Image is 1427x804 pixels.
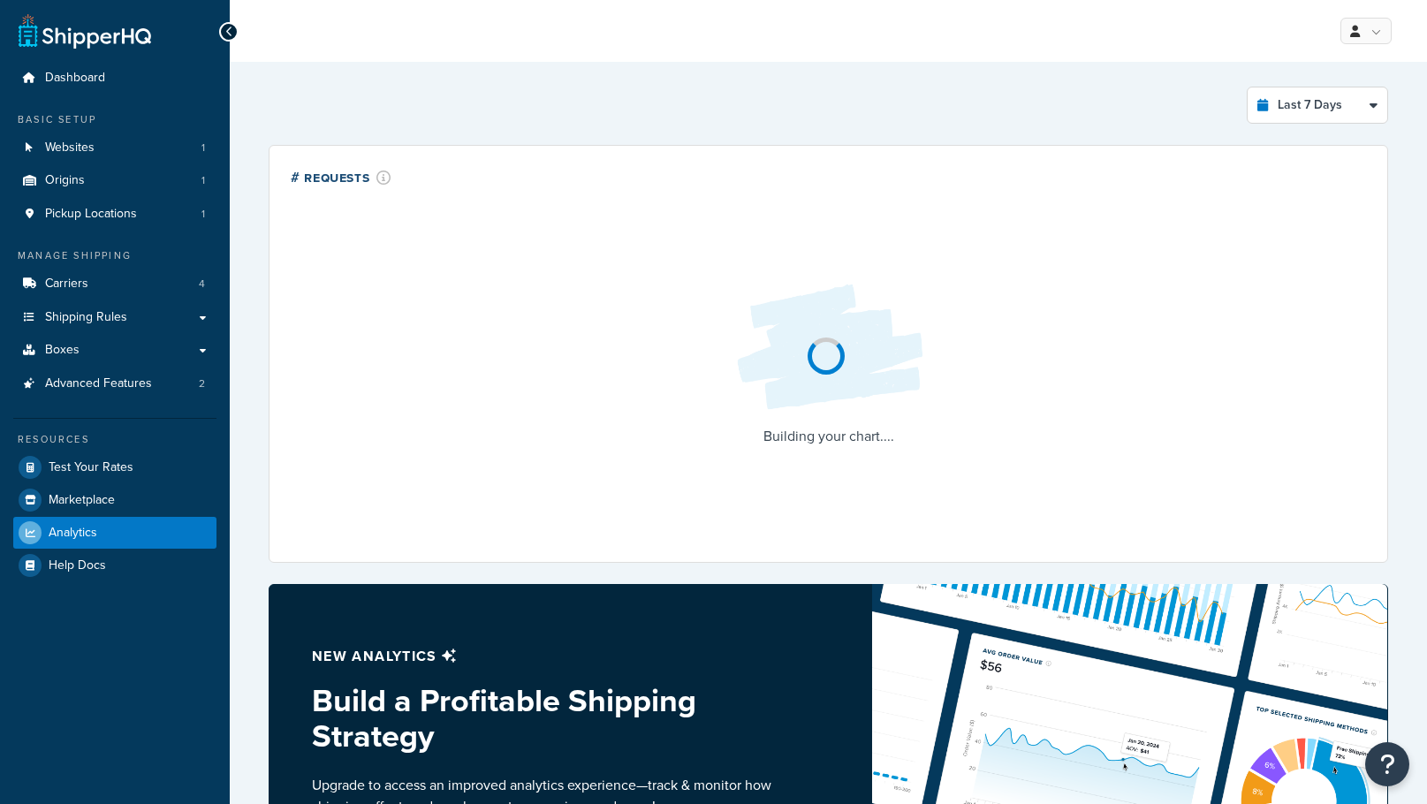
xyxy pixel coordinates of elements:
div: Resources [13,432,216,447]
span: Marketplace [49,493,115,508]
li: Carriers [13,268,216,300]
button: Open Resource Center [1365,742,1409,786]
p: Building your chart.... [723,424,935,449]
img: Loading... [723,270,935,424]
span: Help Docs [49,558,106,573]
a: Help Docs [13,550,216,581]
a: Dashboard [13,62,216,95]
a: Websites1 [13,132,216,164]
div: Basic Setup [13,112,216,127]
h3: Build a Profitable Shipping Strategy [312,683,786,753]
div: Manage Shipping [13,248,216,263]
p: New analytics [312,644,786,669]
span: Origins [45,173,85,188]
span: Pickup Locations [45,207,137,222]
span: Dashboard [45,71,105,86]
span: Boxes [45,343,80,358]
li: Origins [13,164,216,197]
a: Analytics [13,517,216,549]
span: 1 [201,140,205,155]
span: Websites [45,140,95,155]
a: Advanced Features2 [13,368,216,400]
a: Carriers4 [13,268,216,300]
li: Pickup Locations [13,198,216,231]
span: Shipping Rules [45,310,127,325]
span: Carriers [45,277,88,292]
li: Websites [13,132,216,164]
a: Test Your Rates [13,451,216,483]
li: Advanced Features [13,368,216,400]
span: Test Your Rates [49,460,133,475]
a: Shipping Rules [13,301,216,334]
span: 4 [199,277,205,292]
span: 1 [201,173,205,188]
a: Pickup Locations1 [13,198,216,231]
span: Analytics [49,526,97,541]
a: Marketplace [13,484,216,516]
span: Advanced Features [45,376,152,391]
a: Origins1 [13,164,216,197]
span: 1 [201,207,205,222]
a: Boxes [13,334,216,367]
div: # Requests [291,167,391,187]
span: 2 [199,376,205,391]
